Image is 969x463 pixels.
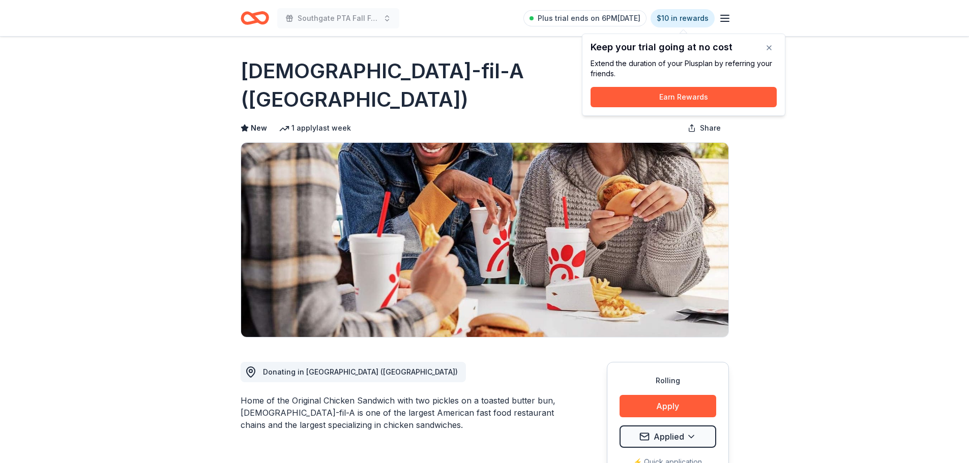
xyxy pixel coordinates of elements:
button: Southgate PTA Fall Festival [277,8,399,28]
div: 1 apply last week [279,122,351,134]
a: Plus trial ends on 6PM[DATE] [523,10,647,26]
span: Applied [654,430,684,443]
span: Share [700,122,721,134]
button: Applied [620,425,716,448]
a: $10 in rewards [651,9,715,27]
h1: [DEMOGRAPHIC_DATA]-fil-A ([GEOGRAPHIC_DATA]) [241,57,729,114]
span: Donating in [GEOGRAPHIC_DATA] ([GEOGRAPHIC_DATA]) [263,367,458,376]
a: Home [241,6,269,30]
div: Rolling [620,375,716,387]
button: Share [680,118,729,138]
button: Earn Rewards [591,87,777,107]
div: Extend the duration of your Plus plan by referring your friends. [591,58,777,79]
div: Keep your trial going at no cost [591,42,777,52]
button: Apply [620,395,716,417]
div: Home of the Original Chicken Sandwich with two pickles on a toasted butter bun, [DEMOGRAPHIC_DATA... [241,394,558,431]
span: Southgate PTA Fall Festival [298,12,379,24]
img: Image for Chick-fil-A (Fremont) [241,143,728,337]
span: Plus trial ends on 6PM[DATE] [538,12,640,24]
span: New [251,122,267,134]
